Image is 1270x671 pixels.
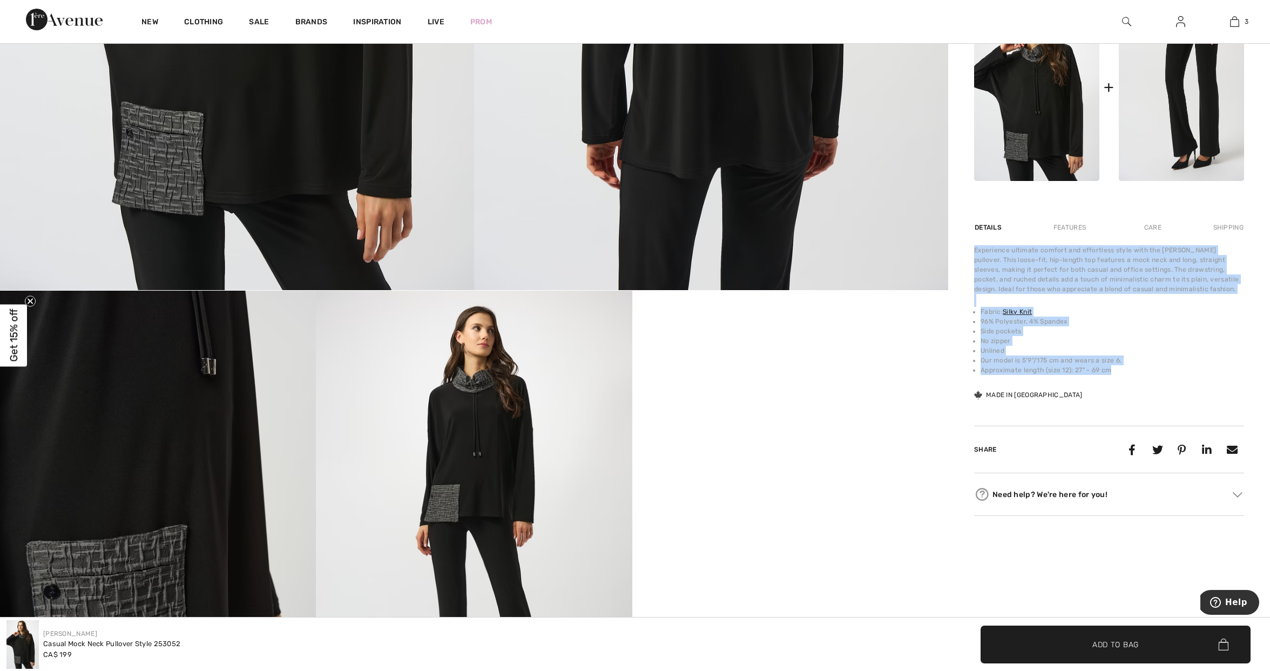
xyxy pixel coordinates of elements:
[1167,15,1194,29] a: Sign In
[184,17,223,29] a: Clothing
[974,218,1004,237] div: Details
[249,17,269,29] a: Sale
[981,346,1244,355] li: Unlined
[632,291,948,449] video: Your browser does not support the video tag.
[981,365,1244,375] li: Approximate length (size 12): 27" - 69 cm
[428,16,444,28] a: Live
[974,486,1244,502] div: Need help? We're here for you!
[26,9,103,30] img: 1ère Avenue
[1135,218,1171,237] div: Care
[1245,17,1248,26] span: 3
[353,17,401,29] span: Inspiration
[1211,218,1244,237] div: Shipping
[1230,15,1239,28] img: My Bag
[981,336,1244,346] li: No zipper
[6,620,39,669] img: Casual Mock Neck Pullover Style 253052
[43,639,180,649] div: Casual Mock Neck Pullover Style 253052
[1176,15,1185,28] img: My Info
[974,245,1244,294] div: Experience ultimate comfort and effortless style with the [PERSON_NAME] pullover. This loose-fit,...
[1233,492,1242,498] img: Arrow2.svg
[141,17,158,29] a: New
[1218,639,1228,650] img: Bag.svg
[1003,308,1032,316] a: Silky Knit
[470,16,492,28] a: Prom
[981,326,1244,336] li: Side pockets
[974,446,997,453] span: Share
[1122,15,1131,28] img: search the website
[974,390,1083,400] div: Made in [GEOGRAPHIC_DATA]
[1200,590,1259,617] iframe: Opens a widget where you can find more information
[1092,639,1139,650] span: Add to Bag
[295,17,328,29] a: Brands
[43,650,72,659] span: CA$ 199
[1208,15,1261,28] a: 3
[981,355,1244,365] li: Our model is 5'9"/175 cm and wears a size 6.
[981,317,1244,326] li: 96% Polyester, 4% Spandex
[43,630,97,638] a: [PERSON_NAME]
[25,296,36,307] button: Close teaser
[981,307,1244,317] li: Fabric:
[1104,75,1114,99] div: +
[1044,218,1095,237] div: Features
[8,309,20,362] span: Get 15% off
[981,626,1251,663] button: Add to Bag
